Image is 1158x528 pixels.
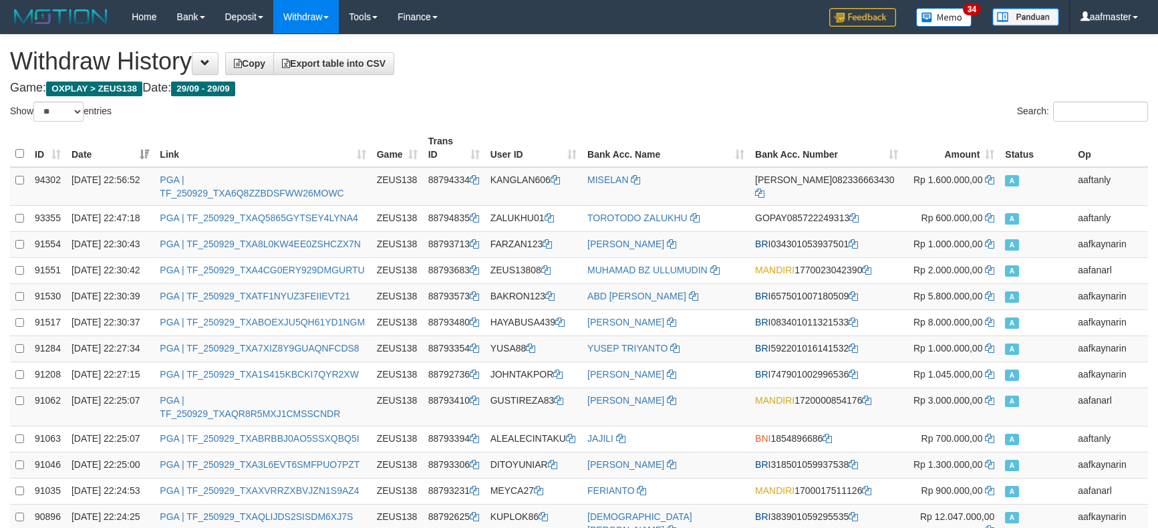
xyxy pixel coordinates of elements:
td: 034301053937501 [750,231,903,257]
td: aafkaynarin [1072,452,1148,478]
a: PGA | TF_250929_TXAQ5865GYTSEY4LYNA4 [160,213,358,223]
a: JAJILI [587,433,613,444]
span: Approved - Marked by aafkaynarin [1005,370,1018,381]
span: BRI [755,343,770,354]
td: 083401011321533 [750,309,903,336]
span: Rp 3.000.000,00 [913,395,983,406]
td: [DATE] 22:56:52 [66,167,154,206]
span: Approved - Marked by aafanarl [1005,486,1018,497]
span: MANDIRI [755,395,794,406]
span: Approved - Marked by aafanarl [1005,396,1018,407]
th: Bank Acc. Name: activate to sort column ascending [582,129,750,167]
h1: Withdraw History [10,48,1148,75]
a: PGA | TF_250929_TXA4CG0ERY929DMGURTU [160,265,364,275]
img: MOTION_logo.png [10,7,112,27]
th: Date: activate to sort column ascending [66,129,154,167]
label: Search: [1017,102,1148,122]
td: ZEUS138 [372,388,423,426]
td: aafanarl [1072,388,1148,426]
td: 88793573 [423,283,485,309]
h4: Game: Date: [10,82,1148,95]
a: FERIANTO [587,485,635,496]
a: PGA | TF_250929_TXAQR8R5MXJ1CMSSCNDR [160,395,340,419]
td: [DATE] 22:25:00 [66,452,154,478]
td: ZEUS138 [372,231,423,257]
td: 88792736 [423,362,485,388]
td: 88794334 [423,167,485,206]
span: Rp 2.000.000,00 [913,265,983,275]
span: BRI [755,369,770,380]
a: PGA | TF_250929_TXATF1NYUZ3FEIIEVT21 [160,291,350,301]
span: Approved - Marked by aaftanly [1005,213,1018,225]
td: KANGLAN606 [485,167,582,206]
th: ID: activate to sort column ascending [29,129,66,167]
td: 88793231 [423,478,485,504]
td: ZEUS138 [372,283,423,309]
span: Approved - Marked by aafkaynarin [1005,239,1018,251]
td: 657501007180509 [750,283,903,309]
span: BRI [755,239,770,249]
a: PGA | TF_250929_TXA6Q8ZZBDSFWW26MOWC [160,174,343,199]
span: Rp 1.000.000,00 [913,343,983,354]
td: ZEUS138 [372,336,423,362]
a: MUHAMAD BZ ULLUMUDIN [587,265,708,275]
a: [PERSON_NAME] [587,369,664,380]
td: 88793713 [423,231,485,257]
td: BAKRON123 [485,283,582,309]
td: aaftanly [1072,167,1148,206]
td: 1770023042390 [750,257,903,283]
td: [DATE] 22:30:37 [66,309,154,336]
a: PGA | TF_250929_TXA7XIZ8Y9GUAQNFCDS8 [160,343,359,354]
td: ZEUS13808 [485,257,582,283]
td: 91530 [29,283,66,309]
input: Search: [1053,102,1148,122]
span: OXPLAY > ZEUS138 [46,82,142,96]
td: 88793480 [423,309,485,336]
span: BRI [755,459,770,470]
a: Export table into CSV [273,52,394,75]
td: 88794835 [423,205,485,231]
a: PGA | TF_250929_TXAQLIJDS2SISDM6XJ7S [160,511,353,522]
td: [DATE] 22:24:53 [66,478,154,504]
span: BRI [755,317,770,327]
td: [DATE] 22:25:07 [66,388,154,426]
th: Trans ID: activate to sort column ascending [423,129,485,167]
td: HAYABUSA439 [485,309,582,336]
a: YUSEP TRIYANTO [587,343,668,354]
th: Amount: activate to sort column ascending [903,129,1000,167]
span: Approved - Marked by aaftanly [1005,175,1018,186]
th: Status [1000,129,1072,167]
img: panduan.png [992,8,1059,26]
span: Approved - Marked by aafkaynarin [1005,512,1018,523]
th: Game: activate to sort column ascending [372,129,423,167]
td: aaftanly [1072,205,1148,231]
td: aafanarl [1072,478,1148,504]
td: ZEUS138 [372,257,423,283]
a: PGA | TF_250929_TXA8L0KW4EE0ZSHCZX7N [160,239,361,249]
td: ZEUS138 [372,205,423,231]
td: 1700017511126 [750,478,903,504]
span: BNI [755,433,770,444]
span: [PERSON_NAME] [755,174,832,185]
span: Rp 1.600.000,00 [913,174,983,185]
td: aafkaynarin [1072,309,1148,336]
th: User ID: activate to sort column ascending [485,129,582,167]
td: 91517 [29,309,66,336]
span: Rp 12.047.000,00 [920,511,994,522]
td: ZEUS138 [372,167,423,206]
td: 91284 [29,336,66,362]
td: ZEUS138 [372,452,423,478]
span: 29/09 - 29/09 [171,82,235,96]
span: Export table into CSV [282,58,386,69]
td: aafkaynarin [1072,283,1148,309]
td: FARZAN123 [485,231,582,257]
a: Copy [225,52,274,75]
label: Show entries [10,102,112,122]
img: Button%20Memo.svg [916,8,972,27]
td: 082336663430 [750,167,903,206]
td: ALEALECINTAKU [485,426,582,452]
a: [PERSON_NAME] [587,395,664,406]
td: 88793410 [423,388,485,426]
td: 91208 [29,362,66,388]
a: PGA | TF_250929_TXABRBBJ0AO5SSXQBQ5I [160,433,359,444]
